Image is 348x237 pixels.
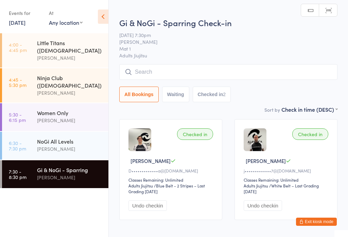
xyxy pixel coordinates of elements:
div: [PERSON_NAME] [37,174,103,181]
span: Mat 1 [119,45,327,52]
button: All Bookings [119,87,159,102]
div: Classes Remaining: Unlimited [128,177,215,183]
input: Search [119,64,337,80]
h2: Gi & NoGi - Sparring Check-in [119,17,337,28]
div: NoGi All Levels [37,138,103,145]
div: [PERSON_NAME] [37,54,103,62]
a: 6:30 -7:30 pmNoGi All Levels[PERSON_NAME] [2,132,108,160]
div: Checked in [292,128,328,140]
button: Undo checkin [244,200,282,211]
span: [PERSON_NAME] [246,157,286,164]
span: Adults Jiujitsu [119,52,337,59]
button: Exit kiosk mode [296,218,337,226]
div: [PERSON_NAME] [37,89,103,97]
div: Adults Jiujitsu [244,183,268,188]
div: j•••••••••••••7@[DOMAIN_NAME] [244,168,330,174]
label: Sort by [264,106,280,113]
a: 4:45 -5:30 pmNinja Club ([DEMOGRAPHIC_DATA])[PERSON_NAME] [2,68,108,103]
button: Checked in2 [193,87,231,102]
time: 5:30 - 6:15 pm [9,112,26,123]
div: [PERSON_NAME] [37,116,103,124]
div: Little Titans ([DEMOGRAPHIC_DATA]) [37,39,103,54]
div: Ninja Club ([DEMOGRAPHIC_DATA]) [37,74,103,89]
time: 4:00 - 4:45 pm [9,42,27,53]
span: / Blue Belt - 2 Stripes – Last Grading [DATE] [128,183,205,194]
div: Classes Remaining: Unlimited [244,177,330,183]
a: 4:00 -4:45 pmLittle Titans ([DEMOGRAPHIC_DATA])[PERSON_NAME] [2,33,108,68]
div: Checked in [177,128,213,140]
div: Events for [9,7,42,19]
span: [PERSON_NAME] [130,157,171,164]
div: Gi & NoGi - Sparring [37,166,103,174]
button: Waiting [162,87,189,102]
div: D•••••••••••••a@[DOMAIN_NAME] [128,168,215,174]
time: 7:30 - 8:30 pm [9,169,27,180]
a: 5:30 -6:15 pmWomen Only[PERSON_NAME] [2,103,108,131]
img: image1686044598.png [128,128,151,151]
div: Adults Jiujitsu [128,183,153,188]
span: [PERSON_NAME] [119,38,327,45]
img: image1750758889.png [244,128,266,151]
div: 2 [223,92,226,97]
div: At [49,7,83,19]
span: / White Belt – Last Grading [DATE] [244,183,319,194]
time: 4:45 - 5:30 pm [9,77,27,88]
a: 7:30 -8:30 pmGi & NoGi - Sparring[PERSON_NAME] [2,160,108,188]
button: Undo checkin [128,200,167,211]
time: 6:30 - 7:30 pm [9,140,26,151]
div: Check in time (DESC) [281,106,337,113]
div: Any location [49,19,83,26]
span: [DATE] 7:30pm [119,32,327,38]
div: [PERSON_NAME] [37,145,103,153]
a: [DATE] [9,19,25,26]
div: Women Only [37,109,103,116]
